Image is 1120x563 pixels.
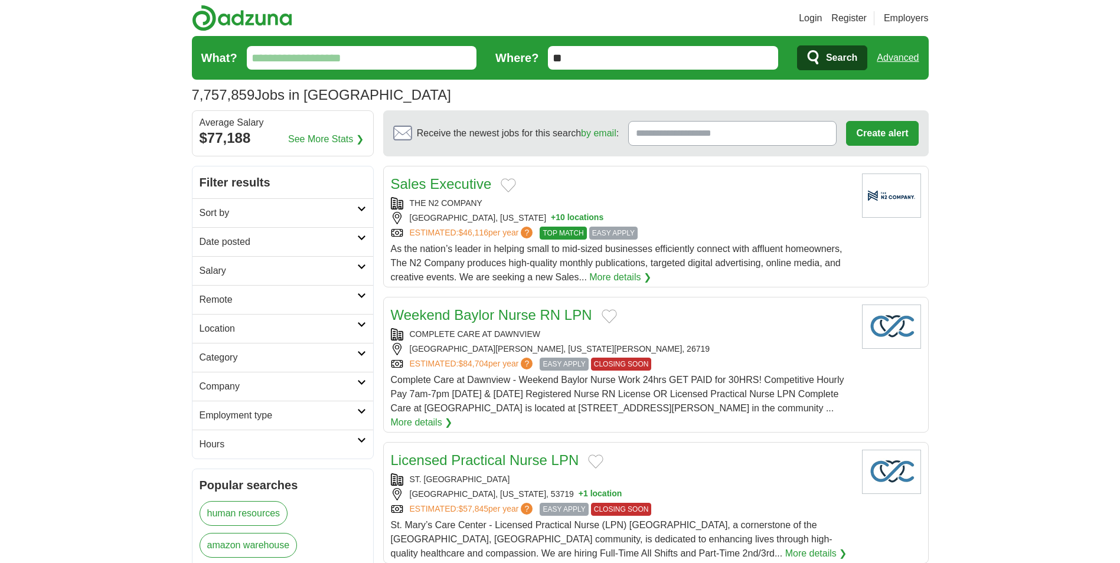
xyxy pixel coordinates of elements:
[200,351,357,365] h2: Category
[192,5,292,31] img: Adzuna logo
[200,533,298,558] a: amazon warehouse
[200,293,357,307] h2: Remote
[579,488,583,500] span: +
[540,227,586,240] span: TOP MATCH
[862,174,921,218] img: Company logo
[391,520,832,558] span: St. Mary’s Care Center - Licensed Practical Nurse (LPN) [GEOGRAPHIC_DATA], a cornerstone of the [...
[192,372,373,401] a: Company
[192,401,373,430] a: Employment type
[200,501,288,526] a: human resources
[192,430,373,459] a: Hours
[884,11,929,25] a: Employers
[200,206,357,220] h2: Sort by
[410,358,535,371] a: ESTIMATED:$84,704per year?
[200,118,366,127] div: Average Salary
[458,228,488,237] span: $46,116
[591,358,652,371] span: CLOSING SOON
[192,227,373,256] a: Date posted
[521,227,533,238] span: ?
[200,476,366,494] h2: Popular searches
[391,473,853,486] div: ST. [GEOGRAPHIC_DATA]
[588,454,603,469] button: Add to favorite jobs
[192,285,373,314] a: Remote
[391,328,853,341] div: COMPLETE CARE AT DAWNVIEW
[200,127,366,149] div: $77,188
[192,343,373,372] a: Category
[391,375,844,413] span: Complete Care at Dawnview - Weekend Baylor Nurse Work 24hrs GET PAID for 30HRS! Competitive Hourl...
[521,358,533,369] span: ?
[192,84,255,106] span: 7,757,859
[288,132,364,146] a: See More Stats ❯
[862,305,921,349] img: Company logo
[458,359,488,368] span: $84,704
[200,437,357,451] h2: Hours
[581,128,616,138] a: by email
[192,166,373,198] h2: Filter results
[551,212,556,224] span: +
[192,198,373,227] a: Sort by
[521,503,533,515] span: ?
[551,212,603,224] button: +10 locations
[501,178,516,192] button: Add to favorite jobs
[200,235,357,249] h2: Date posted
[589,270,651,284] a: More details ❯
[540,358,588,371] span: EASY APPLY
[391,343,853,355] div: [GEOGRAPHIC_DATA][PERSON_NAME], [US_STATE][PERSON_NAME], 26719
[192,87,451,103] h1: Jobs in [GEOGRAPHIC_DATA]
[589,227,638,240] span: EASY APPLY
[200,379,357,394] h2: Company
[799,11,822,25] a: Login
[831,11,867,25] a: Register
[410,227,535,240] a: ESTIMATED:$46,116per year?
[877,46,919,70] a: Advanced
[192,314,373,343] a: Location
[826,46,857,70] span: Search
[192,256,373,285] a: Salary
[602,309,617,323] button: Add to favorite jobs
[391,197,853,210] div: THE N2 COMPANY
[495,49,538,67] label: Where?
[391,488,853,500] div: [GEOGRAPHIC_DATA], [US_STATE], 53719
[391,176,492,192] a: Sales Executive
[391,244,843,282] span: As the nation’s leader in helping small to mid-sized businesses efficiently connect with affluent...
[846,121,918,146] button: Create alert
[540,503,588,516] span: EASY APPLY
[785,546,847,561] a: More details ❯
[201,49,237,67] label: What?
[417,126,619,140] span: Receive the newest jobs for this search :
[391,212,853,224] div: [GEOGRAPHIC_DATA], [US_STATE]
[391,307,592,323] a: Weekend Baylor Nurse RN LPN
[410,503,535,516] a: ESTIMATED:$57,845per year?
[391,415,453,430] a: More details ❯
[579,488,622,500] button: +1 location
[200,322,357,336] h2: Location
[200,264,357,278] h2: Salary
[458,504,488,513] span: $57,845
[862,450,921,494] img: Company logo
[200,408,357,423] h2: Employment type
[591,503,652,516] span: CLOSING SOON
[391,452,579,468] a: Licensed Practical Nurse LPN
[797,45,867,70] button: Search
